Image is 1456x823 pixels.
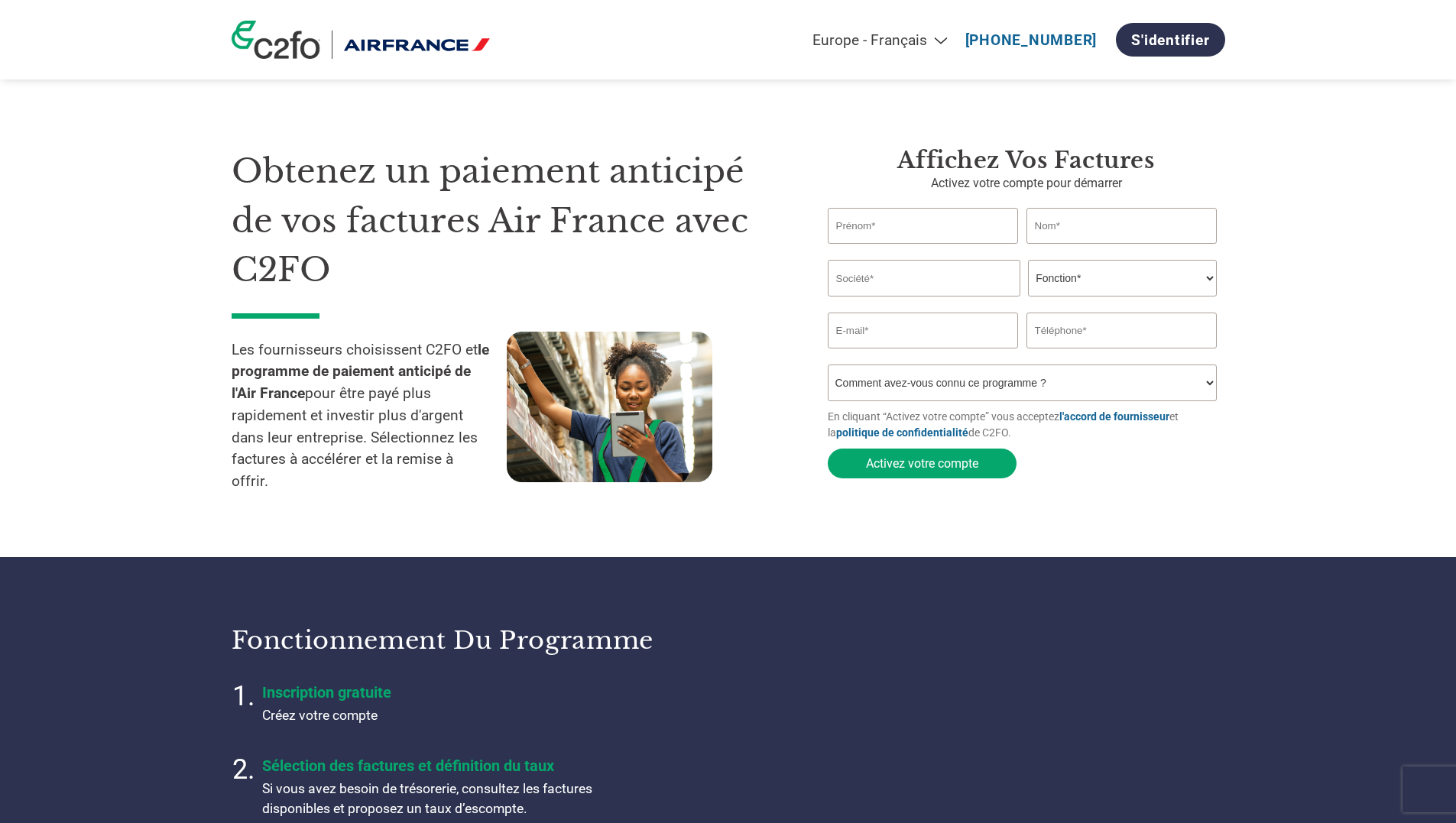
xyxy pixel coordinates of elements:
[1028,260,1217,296] select: Title/Role
[828,174,1225,193] p: Activez votre compte pour démarrer
[836,426,968,439] a: politique de confidentialité
[232,341,489,403] strong: le programme de paiement anticipé de l'Air France
[1116,23,1224,57] a: S'identifier
[232,339,507,494] p: Les fournisseurs choisissent C2FO et pour être payé plus rapidement et investir plus d'argent dan...
[232,147,782,295] h1: Obtenez un paiement anticipé de vos factures Air France avec C2FO
[1059,410,1169,423] a: l'accord de fournisseur
[828,298,1218,306] div: Invalid company name or company name is too long
[507,332,712,482] img: supply chain worker
[828,350,1019,358] div: Inavlid Email Address
[1026,313,1218,348] input: Téléphone*
[232,21,320,59] img: c2fo logo
[828,449,1017,478] button: Activez votre compte
[1026,245,1218,254] div: Invalid last name or last name is too long
[232,625,709,656] h3: Fonctionnement du programme
[828,260,1020,296] input: Société*
[344,31,490,59] img: Air France
[262,705,644,725] p: Créez votre compte
[1026,350,1218,358] div: Inavlid Phone Number
[262,683,644,701] h4: Inscription gratuite
[828,147,1225,174] h3: Affichez vos factures
[828,313,1019,348] input: Invalid Email format
[262,757,644,775] h4: Sélection des factures et définition du taux
[828,245,1019,254] div: Invalid first name or first name is too long
[262,779,644,819] p: Si vous avez besoin de trésorerie, consultez les factures disponibles et proposez un taux d’escom...
[965,31,1098,49] a: [PHONE_NUMBER]
[828,208,1019,244] input: Prénom*
[828,409,1225,441] p: En cliquant “Activez votre compte” vous acceptez et la de C2FO.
